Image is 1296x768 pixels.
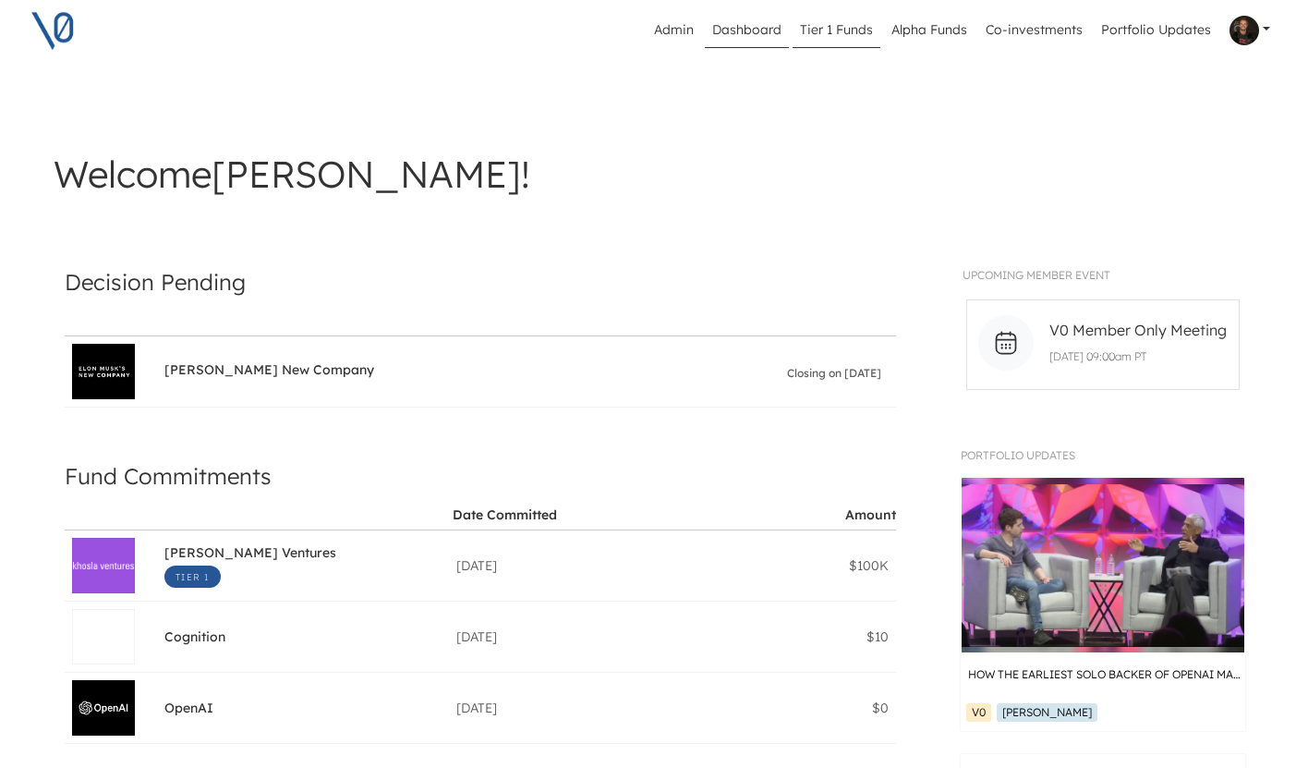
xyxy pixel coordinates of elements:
[1229,16,1259,45] img: Profile
[164,700,213,721] span: OpenAI
[73,364,134,380] img: Elon Musk's New Company
[456,699,734,717] div: [DATE]
[456,556,734,575] div: [DATE]
[961,449,1245,462] h1: Portfolio Updates
[164,361,374,383] span: [PERSON_NAME] New Company
[749,699,888,717] div: $0
[787,364,881,383] span: Closing on [DATE]
[793,13,880,48] a: Tier 1 Funds
[65,457,896,495] h4: Fund Commitments
[65,262,896,301] h4: Decision Pending
[749,628,888,646] div: $10
[705,13,789,48] a: Dashboard
[845,506,896,523] div: Amount
[647,13,701,48] a: Admin
[164,566,221,588] span: Tier 1
[884,13,975,48] a: Alpha Funds
[54,152,1243,196] h3: Welcome [PERSON_NAME] !
[164,544,336,566] span: [PERSON_NAME] Ventures
[30,7,76,54] img: V0 logo
[1042,348,1231,365] p: [DATE] 09:00am PT
[456,628,734,646] div: [DATE]
[1049,319,1227,341] span: V0 Member Only Meeting
[749,556,888,575] div: $100K
[1094,13,1218,48] a: Portfolio Updates
[164,628,225,650] span: Cognition
[978,13,1090,48] a: Co-investments
[453,506,557,523] div: Date Committed
[963,268,1110,282] span: UPCOMING MEMBER EVENT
